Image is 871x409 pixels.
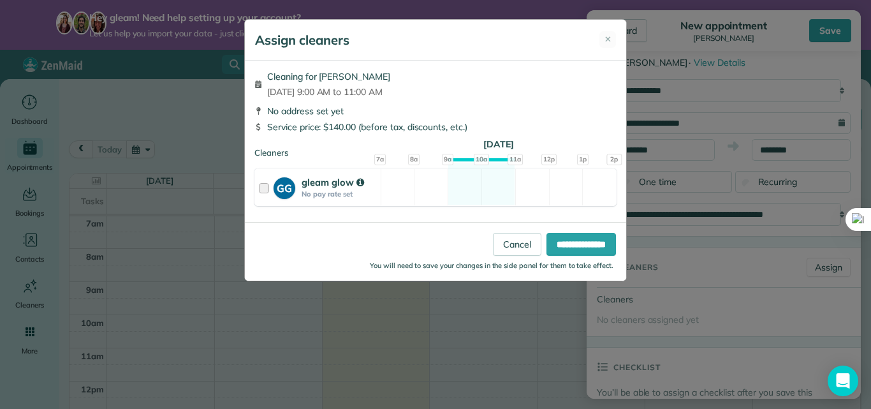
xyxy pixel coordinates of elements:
[267,70,390,83] span: Cleaning for [PERSON_NAME]
[493,233,541,256] a: Cancel
[274,177,295,196] strong: GG
[254,147,617,151] div: Cleaners
[302,190,377,198] strong: No pay rate set
[254,121,617,133] div: Service price: $140.00 (before tax, discounts, etc.)
[828,366,858,396] div: Open Intercom Messenger
[255,31,349,49] h5: Assign cleaners
[254,105,617,117] div: No address set yet
[370,261,613,270] small: You will need to save your changes in the side panel for them to take effect.
[267,86,390,98] span: [DATE] 9:00 AM to 11:00 AM
[302,176,364,188] strong: gleam glow
[604,33,611,46] span: ✕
